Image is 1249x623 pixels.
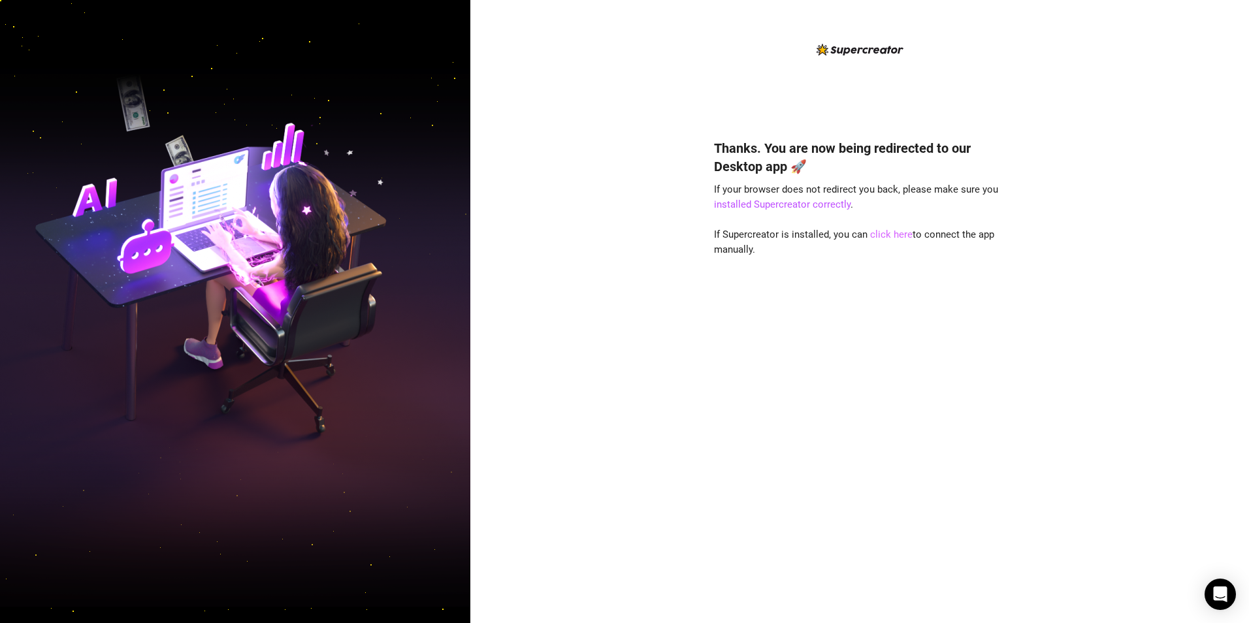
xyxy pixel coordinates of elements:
h4: Thanks. You are now being redirected to our Desktop app 🚀 [714,139,1005,176]
div: Open Intercom Messenger [1205,579,1236,610]
span: If Supercreator is installed, you can to connect the app manually. [714,229,994,256]
span: If your browser does not redirect you back, please make sure you . [714,184,998,211]
a: installed Supercreator correctly [714,199,851,210]
a: click here [870,229,913,240]
img: logo-BBDzfeDw.svg [817,44,903,56]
